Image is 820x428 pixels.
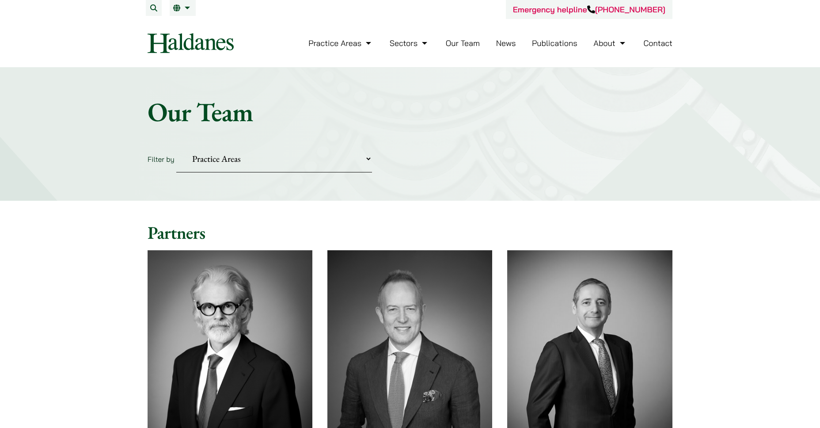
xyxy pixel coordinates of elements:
h2: Partners [148,222,672,243]
a: Publications [532,38,577,48]
a: Emergency helpline[PHONE_NUMBER] [513,4,665,15]
a: EN [173,4,192,11]
a: About [593,38,627,48]
img: Logo of Haldanes [148,33,234,53]
a: Practice Areas [308,38,373,48]
a: Contact [643,38,672,48]
a: News [496,38,516,48]
a: Our Team [446,38,480,48]
h1: Our Team [148,96,672,128]
label: Filter by [148,155,175,164]
a: Sectors [390,38,429,48]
